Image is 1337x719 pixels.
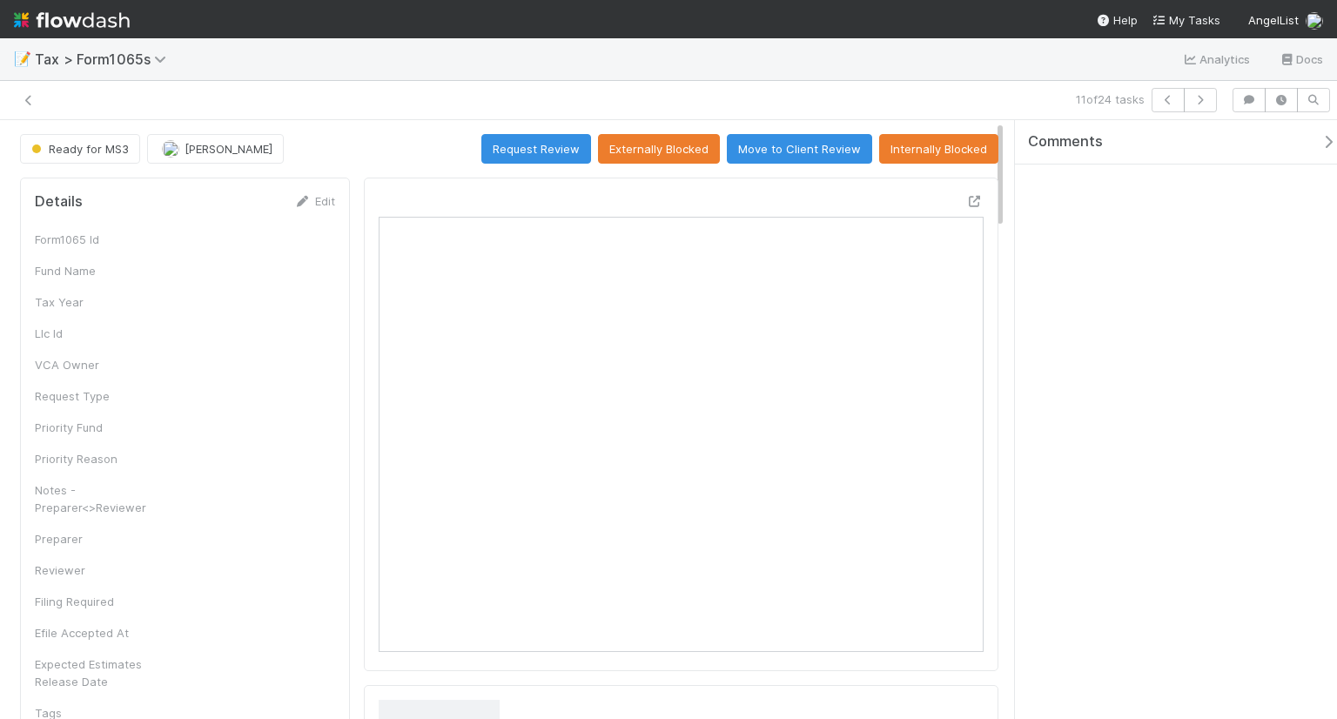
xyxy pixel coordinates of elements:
[35,325,165,342] div: Llc Id
[1248,13,1299,27] span: AngelList
[35,593,165,610] div: Filing Required
[185,142,272,156] span: [PERSON_NAME]
[35,231,165,248] div: Form1065 Id
[727,134,872,164] button: Move to Client Review
[35,530,165,548] div: Preparer
[35,293,165,311] div: Tax Year
[35,450,165,467] div: Priority Reason
[35,387,165,405] div: Request Type
[1076,91,1145,108] span: 11 of 24 tasks
[35,655,165,690] div: Expected Estimates Release Date
[598,134,720,164] button: Externally Blocked
[294,194,335,208] a: Edit
[879,134,998,164] button: Internally Blocked
[35,561,165,579] div: Reviewer
[35,419,165,436] div: Priority Fund
[35,50,175,68] span: Tax > Form1065s
[1028,133,1103,151] span: Comments
[1279,49,1323,70] a: Docs
[14,5,130,35] img: logo-inverted-e16ddd16eac7371096b0.svg
[35,193,83,211] h5: Details
[35,356,165,373] div: VCA Owner
[1152,11,1220,29] a: My Tasks
[162,140,179,158] img: avatar_66854b90-094e-431f-b713-6ac88429a2b8.png
[147,134,284,164] button: [PERSON_NAME]
[35,481,165,516] div: Notes - Preparer<>Reviewer
[1306,12,1323,30] img: avatar_66854b90-094e-431f-b713-6ac88429a2b8.png
[1152,13,1220,27] span: My Tasks
[481,134,591,164] button: Request Review
[1096,11,1138,29] div: Help
[1182,49,1251,70] a: Analytics
[35,624,165,642] div: Efile Accepted At
[35,262,165,279] div: Fund Name
[14,51,31,66] span: 📝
